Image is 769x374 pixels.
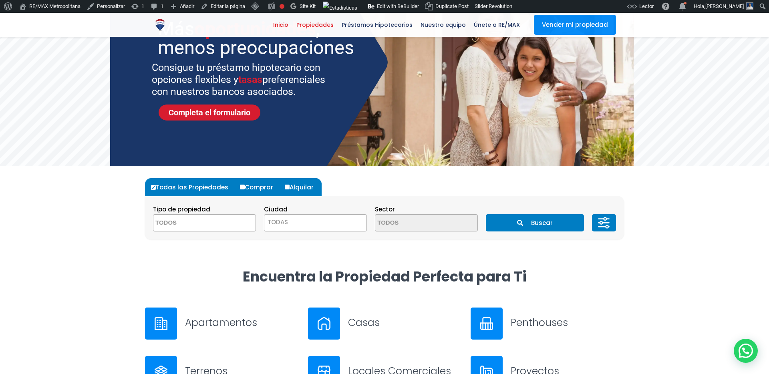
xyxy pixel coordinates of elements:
a: Propiedades [292,13,338,37]
a: Vender mi propiedad [534,15,616,35]
strong: Encuentra la Propiedad Perfecta para Ti [243,267,527,286]
a: Préstamos Hipotecarios [338,13,417,37]
textarea: Search [375,215,453,232]
h3: Casas [348,316,461,330]
a: Penthouses [471,308,624,340]
span: Únete a RE/MAX [470,19,524,31]
span: Site Kit [300,3,316,9]
a: Inicio [269,13,292,37]
button: Buscar [486,214,584,231]
a: Nuestro equipo [417,13,470,37]
span: [PERSON_NAME] [705,3,744,9]
span: Propiedades [292,19,338,31]
span: Tipo de propiedad [153,205,210,213]
a: RE/MAX Metropolitana [153,13,167,37]
a: Casas [308,308,461,340]
input: Todas las Propiedades [151,185,156,190]
span: Nuestro equipo [417,19,470,31]
h3: Penthouses [511,316,624,330]
a: Únete a RE/MAX [470,13,524,37]
span: Slider Revolution [475,3,512,9]
textarea: Search [153,215,231,232]
span: TODAS [264,217,366,228]
span: Préstamos Hipotecarios [338,19,417,31]
span: Sector [375,205,395,213]
span: Ciudad [264,205,288,213]
h3: Apartamentos [185,316,298,330]
label: Todas las Propiedades [149,178,236,196]
div: Frase clave objetivo no establecida [280,4,284,9]
span: TODAS [268,218,288,226]
img: Visitas de 48 horas. Haz clic para ver más estadísticas del sitio. [323,2,357,14]
label: Alquilar [283,178,322,196]
span: TODAS [264,214,367,231]
span: Inicio [269,19,292,31]
label: Comprar [238,178,281,196]
a: Apartamentos [145,308,298,340]
input: Comprar [240,185,245,189]
input: Alquilar [285,185,290,189]
img: Logo de REMAX [153,18,167,32]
